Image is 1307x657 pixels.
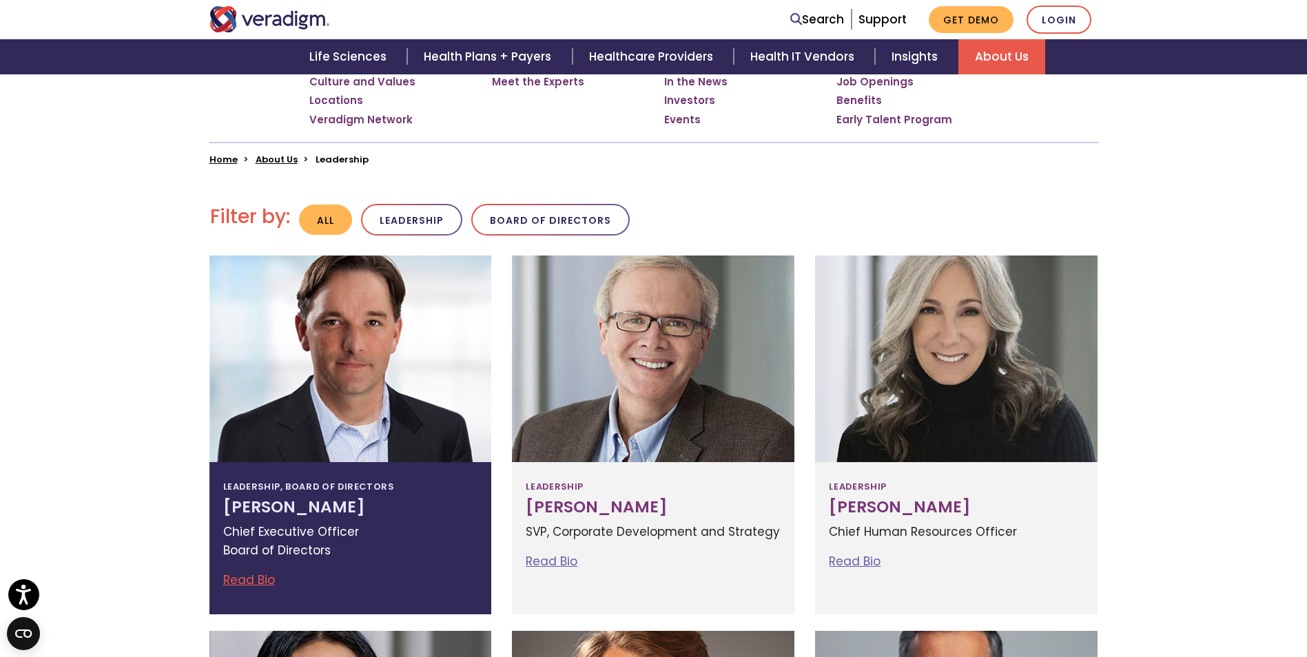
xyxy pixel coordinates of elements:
[526,553,577,570] a: Read Bio
[471,204,630,236] button: Board of Directors
[293,39,407,74] a: Life Sciences
[829,553,881,570] a: Read Bio
[223,498,478,517] h3: [PERSON_NAME]
[790,10,844,29] a: Search
[209,6,330,32] img: Veradigm logo
[309,75,415,89] a: Culture and Values
[664,94,715,107] a: Investors
[526,498,781,517] h3: [PERSON_NAME]
[492,75,584,89] a: Meet the Experts
[875,39,958,74] a: Insights
[829,476,886,498] span: Leadership
[573,39,734,74] a: Healthcare Providers
[223,572,275,588] a: Read Bio
[929,6,1013,33] a: Get Demo
[223,476,394,498] span: Leadership, Board of Directors
[958,39,1045,74] a: About Us
[526,476,583,498] span: Leadership
[836,94,882,107] a: Benefits
[256,153,298,166] a: About Us
[858,11,907,28] a: Support
[664,113,701,127] a: Events
[829,498,1084,517] h3: [PERSON_NAME]
[664,75,728,89] a: In the News
[309,113,413,127] a: Veradigm Network
[309,94,363,107] a: Locations
[7,617,40,650] button: Open CMP widget
[407,39,572,74] a: Health Plans + Payers
[526,523,781,541] p: SVP, Corporate Development and Strategy
[1027,6,1091,34] a: Login
[836,75,914,89] a: Job Openings
[299,205,352,236] button: All
[210,205,290,229] h2: Filter by:
[836,113,952,127] a: Early Talent Program
[734,39,875,74] a: Health IT Vendors
[829,523,1084,541] p: Chief Human Resources Officer
[209,153,238,166] a: Home
[361,204,462,236] button: Leadership
[223,523,478,560] p: Chief Executive Officer Board of Directors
